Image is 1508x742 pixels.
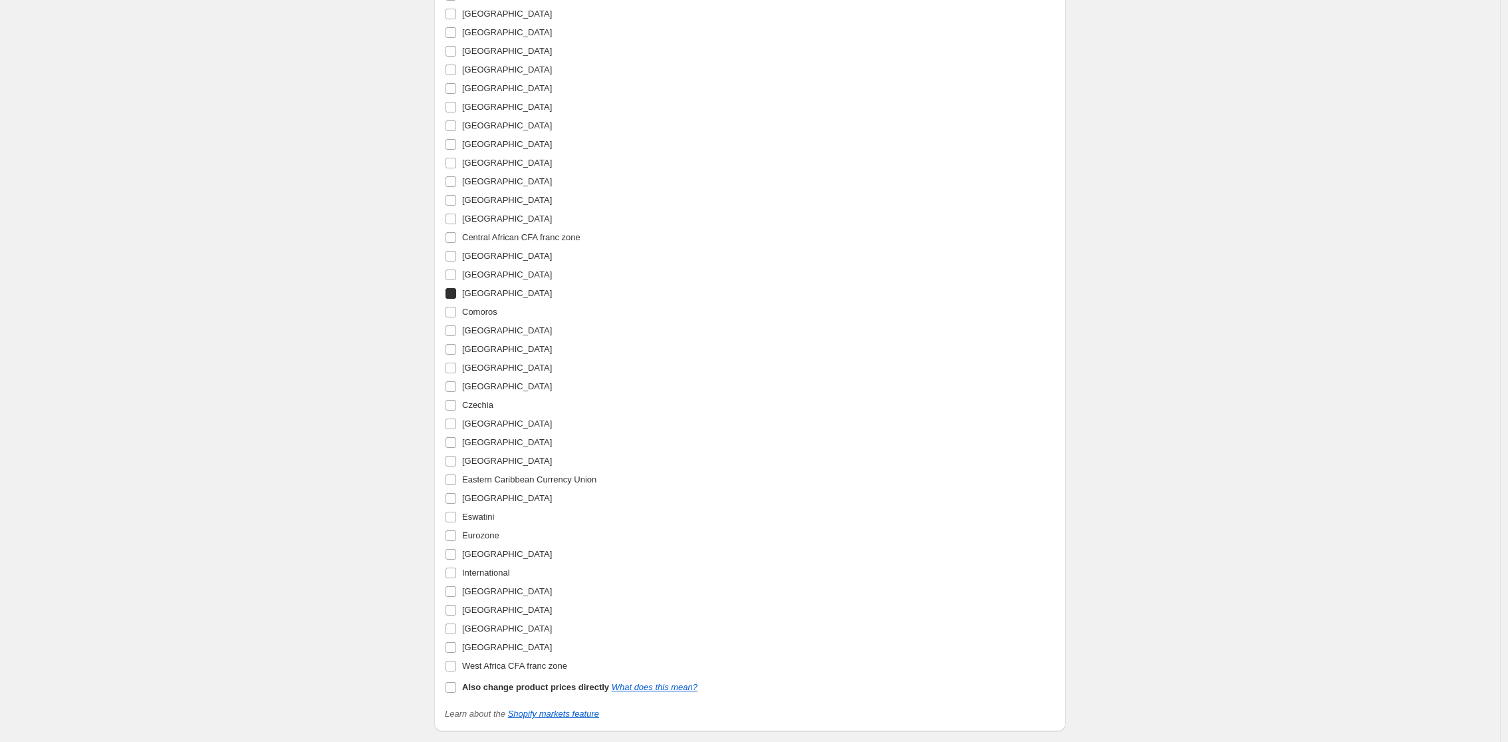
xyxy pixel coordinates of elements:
[462,493,552,503] span: [GEOGRAPHIC_DATA]
[462,624,552,634] span: [GEOGRAPHIC_DATA]
[462,512,494,522] span: Eswatini
[462,549,552,559] span: [GEOGRAPHIC_DATA]
[462,9,552,19] span: [GEOGRAPHIC_DATA]
[462,682,609,692] b: Also change product prices directly
[612,682,697,692] a: What does this mean?
[462,344,552,354] span: [GEOGRAPHIC_DATA]
[462,474,596,484] span: Eastern Caribbean Currency Union
[462,586,552,596] span: [GEOGRAPHIC_DATA]
[462,400,493,410] span: Czechia
[462,437,552,447] span: [GEOGRAPHIC_DATA]
[462,456,552,466] span: [GEOGRAPHIC_DATA]
[462,661,567,671] span: West Africa CFA franc zone
[462,307,497,317] span: Comoros
[462,176,552,186] span: [GEOGRAPHIC_DATA]
[462,46,552,56] span: [GEOGRAPHIC_DATA]
[462,419,552,429] span: [GEOGRAPHIC_DATA]
[462,381,552,391] span: [GEOGRAPHIC_DATA]
[462,363,552,373] span: [GEOGRAPHIC_DATA]
[462,568,510,578] span: International
[462,195,552,205] span: [GEOGRAPHIC_DATA]
[462,605,552,615] span: [GEOGRAPHIC_DATA]
[462,102,552,112] span: [GEOGRAPHIC_DATA]
[462,251,552,261] span: [GEOGRAPHIC_DATA]
[462,642,552,652] span: [GEOGRAPHIC_DATA]
[462,158,552,168] span: [GEOGRAPHIC_DATA]
[462,120,552,130] span: [GEOGRAPHIC_DATA]
[508,709,599,719] a: Shopify markets feature
[462,530,499,540] span: Eurozone
[462,214,552,224] span: [GEOGRAPHIC_DATA]
[462,83,552,93] span: [GEOGRAPHIC_DATA]
[462,288,552,298] span: [GEOGRAPHIC_DATA]
[462,27,552,37] span: [GEOGRAPHIC_DATA]
[462,232,580,242] span: Central African CFA franc zone
[462,270,552,279] span: [GEOGRAPHIC_DATA]
[445,709,599,719] i: Learn about the
[462,325,552,335] span: [GEOGRAPHIC_DATA]
[462,65,552,75] span: [GEOGRAPHIC_DATA]
[462,139,552,149] span: [GEOGRAPHIC_DATA]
